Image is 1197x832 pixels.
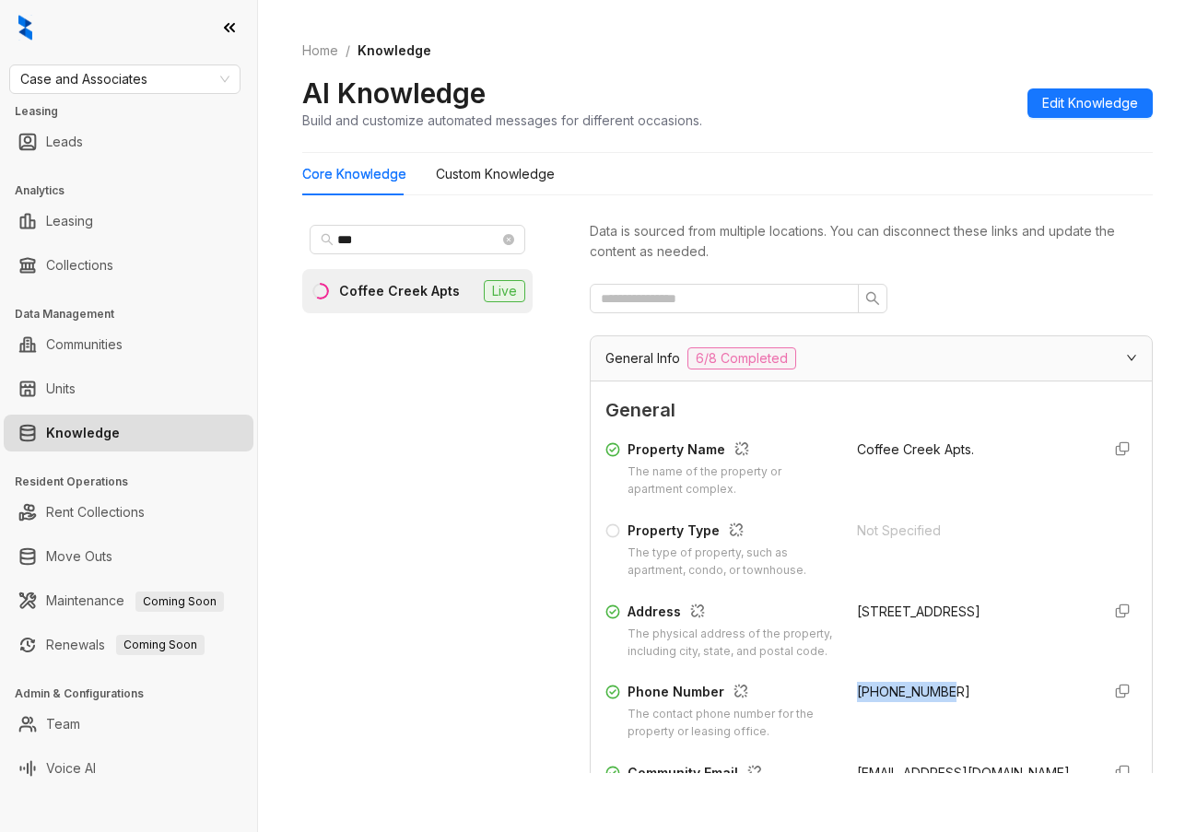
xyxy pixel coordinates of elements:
h3: Resident Operations [15,474,257,490]
a: Move Outs [46,538,112,575]
li: Collections [4,247,253,284]
h3: Leasing [15,103,257,120]
div: The name of the property or apartment complex. [628,463,835,498]
h3: Data Management [15,306,257,322]
span: search [321,233,334,246]
li: Leasing [4,203,253,240]
span: Coming Soon [135,592,224,612]
button: Edit Knowledge [1027,88,1153,118]
span: General [605,396,1137,425]
div: Custom Knowledge [436,164,555,184]
div: The contact phone number for the property or leasing office. [628,706,835,741]
li: Voice AI [4,750,253,787]
span: search [865,291,880,306]
span: General Info [605,348,680,369]
li: Units [4,370,253,407]
span: [PHONE_NUMBER] [857,684,970,699]
div: Not Specified [857,521,1086,541]
span: 6/8 Completed [687,347,796,369]
a: Communities [46,326,123,363]
h3: Admin & Configurations [15,686,257,702]
li: Renewals [4,627,253,663]
div: Core Knowledge [302,164,406,184]
span: Live [484,280,525,302]
a: Home [299,41,342,61]
span: close-circle [503,234,514,245]
h2: AI Knowledge [302,76,486,111]
div: The type of property, such as apartment, condo, or townhouse. [628,545,835,580]
span: Edit Knowledge [1042,93,1138,113]
div: Community Email [628,763,835,787]
h3: Analytics [15,182,257,199]
div: Address [628,602,835,626]
a: Team [46,706,80,743]
div: Property Name [628,439,835,463]
div: Phone Number [628,682,835,706]
img: logo [18,15,32,41]
a: Collections [46,247,113,284]
span: [EMAIL_ADDRESS][DOMAIN_NAME] [857,765,1070,780]
a: Units [46,370,76,407]
a: Rent Collections [46,494,145,531]
div: Coffee Creek Apts [339,281,460,301]
span: expanded [1126,352,1137,363]
div: Build and customize automated messages for different occasions. [302,111,702,130]
span: Coffee Creek Apts. [857,441,974,457]
a: Leasing [46,203,93,240]
div: The physical address of the property, including city, state, and postal code. [628,626,835,661]
span: Case and Associates [20,65,229,93]
div: General Info6/8 Completed [591,336,1152,381]
li: Leads [4,123,253,160]
li: Knowledge [4,415,253,451]
a: Leads [46,123,83,160]
a: Knowledge [46,415,120,451]
div: Data is sourced from multiple locations. You can disconnect these links and update the content as... [590,221,1153,262]
li: Communities [4,326,253,363]
a: Voice AI [46,750,96,787]
li: Move Outs [4,538,253,575]
span: Knowledge [358,42,431,58]
a: RenewalsComing Soon [46,627,205,663]
span: Coming Soon [116,635,205,655]
div: Property Type [628,521,835,545]
li: Team [4,706,253,743]
li: / [346,41,350,61]
li: Maintenance [4,582,253,619]
li: Rent Collections [4,494,253,531]
div: [STREET_ADDRESS] [857,602,1086,622]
